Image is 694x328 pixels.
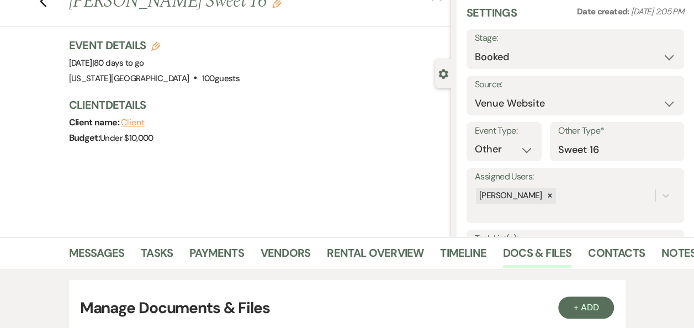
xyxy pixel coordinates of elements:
label: Source: [475,77,676,93]
span: Under $10,000 [100,133,153,144]
label: Task List(s): [475,231,676,247]
span: 80 days to go [94,57,144,68]
label: Assigned Users: [475,169,676,185]
button: Client [121,118,145,127]
div: [PERSON_NAME] [476,188,544,204]
a: Timeline [440,244,486,268]
h3: Manage Documents & Files [80,297,614,320]
a: Rental Overview [327,244,423,268]
h3: Client Details [69,97,441,113]
a: Vendors [261,244,310,268]
a: Docs & Files [503,244,571,268]
h3: Event Details [69,38,240,53]
label: Stage: [475,30,676,46]
button: Close lead details [438,68,448,78]
a: Tasks [141,244,173,268]
a: Messages [69,244,125,268]
span: [DATE] 2:05 PM [631,6,684,17]
span: Budget: [69,132,100,144]
span: [DATE] [69,57,144,68]
span: 100 guests [202,73,240,84]
span: Date created: [577,6,631,17]
h3: Settings [467,5,517,29]
span: Client name: [69,117,121,128]
a: Contacts [588,244,645,268]
a: Payments [189,244,244,268]
span: [US_STATE][GEOGRAPHIC_DATA] [69,73,189,84]
button: + Add [558,297,614,319]
span: | [92,57,144,68]
label: Event Type: [475,123,533,139]
label: Other Type* [558,123,676,139]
